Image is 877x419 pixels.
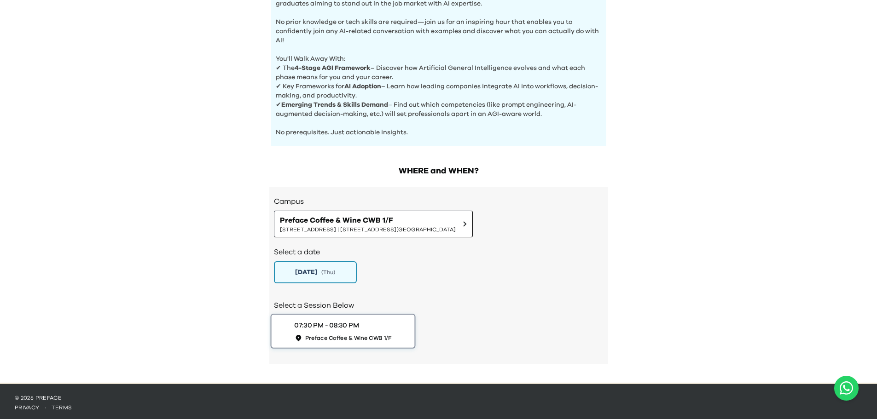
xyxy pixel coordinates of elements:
p: ✔ Key Frameworks for – Learn how leading companies integrate AI into workflows, decision-making, ... [276,82,602,100]
p: No prior knowledge or tech skills are required—join us for an inspiring hour that enables you to ... [276,8,602,45]
span: Preface Coffee & Wine CWB 1/F [280,215,456,226]
b: Emerging Trends & Skills Demand [281,102,388,108]
h2: Select a Session Below [274,300,604,311]
button: Open WhatsApp chat [834,376,859,401]
a: terms [52,405,72,410]
a: Chat with us on WhatsApp [834,376,859,401]
p: ✔ The – Discover how Artificial General Intelligence evolves and what each phase means for you an... [276,63,602,82]
b: 4-Stage AGI Framework [295,65,371,71]
div: 07:30 PM - 08:30 PM [294,321,359,330]
p: © 2025 Preface [15,394,862,402]
a: privacy [15,405,40,410]
span: Preface Coffee & Wine CWB 1/F [305,334,391,342]
span: [STREET_ADDRESS] | [STREET_ADDRESS][GEOGRAPHIC_DATA] [280,226,456,233]
p: ✔ – Find out which competencies (like prompt engineering, AI-augmented decision-making, etc.) wil... [276,100,602,119]
span: [DATE] [295,268,318,277]
p: You'll Walk Away With: [276,45,602,63]
button: [DATE](Thu) [274,261,357,283]
span: ( Thu ) [321,269,335,276]
h3: Campus [274,196,604,207]
b: AI Adoption [344,83,381,90]
h2: Select a date [274,247,604,258]
span: · [40,405,52,410]
button: 07:30 PM - 08:30 PMPreface Coffee & Wine CWB 1/F [270,314,415,349]
button: Preface Coffee & Wine CWB 1/F[STREET_ADDRESS] | [STREET_ADDRESS][GEOGRAPHIC_DATA] [274,211,473,237]
p: No prerequisites. Just actionable insights. [276,119,602,137]
h2: WHERE and WHEN? [269,165,608,178]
